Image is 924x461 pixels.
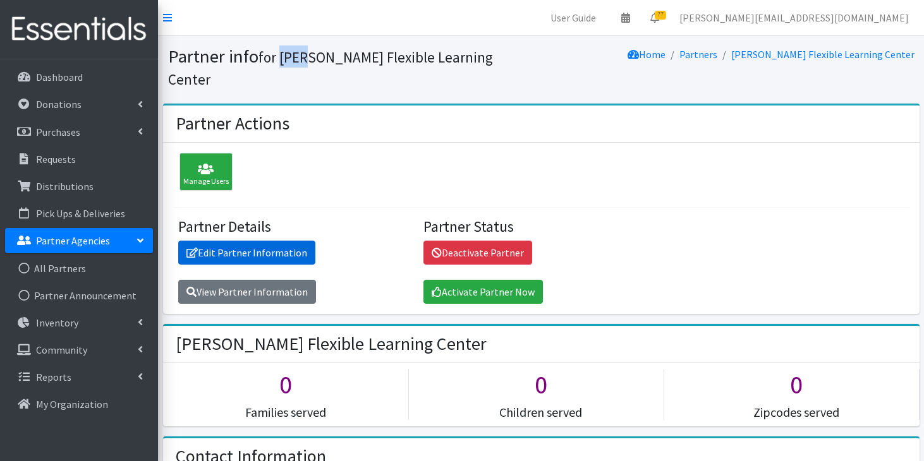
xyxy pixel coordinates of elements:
[36,234,110,247] p: Partner Agencies
[176,113,289,135] h2: Partner Actions
[5,310,153,335] a: Inventory
[423,280,543,304] a: Activate Partner Now
[36,398,108,410] p: My Organization
[628,48,666,61] a: Home
[179,153,233,191] div: Manage Users
[5,64,153,90] a: Dashboard
[36,180,94,193] p: Distributions
[163,405,408,420] h5: Families served
[178,280,316,304] a: View Partner Information
[423,241,532,265] a: Deactivate Partner
[36,71,83,83] p: Dashboard
[655,11,666,20] span: 77
[5,392,153,417] a: My Organization
[168,45,537,89] h1: Partner info
[5,337,153,362] a: Community
[674,369,919,400] h1: 0
[178,241,315,265] a: Edit Partner Information
[5,119,153,145] a: Purchases
[36,98,82,111] p: Donations
[163,369,408,400] h1: 0
[674,405,919,420] h5: Zipcodes served
[168,48,493,88] small: for [PERSON_NAME] Flexible Learning Center
[36,207,125,220] p: Pick Ups & Deliveries
[36,344,87,356] p: Community
[669,5,919,30] a: [PERSON_NAME][EMAIL_ADDRESS][DOMAIN_NAME]
[640,5,669,30] a: 77
[5,8,153,51] img: HumanEssentials
[5,92,153,117] a: Donations
[5,228,153,253] a: Partner Agencies
[178,218,414,236] h4: Partner Details
[540,5,606,30] a: User Guide
[36,371,71,383] p: Reports
[418,405,664,420] h5: Children served
[5,283,153,308] a: Partner Announcement
[5,201,153,226] a: Pick Ups & Deliveries
[176,333,487,355] h2: [PERSON_NAME] Flexible Learning Center
[5,174,153,199] a: Distributions
[418,369,664,400] h1: 0
[36,316,78,329] p: Inventory
[679,48,717,61] a: Partners
[731,48,915,61] a: [PERSON_NAME] Flexible Learning Center
[5,364,153,390] a: Reports
[5,256,153,281] a: All Partners
[5,147,153,172] a: Requests
[173,167,233,180] a: Manage Users
[36,153,76,165] p: Requests
[36,126,80,138] p: Purchases
[423,218,659,236] h4: Partner Status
